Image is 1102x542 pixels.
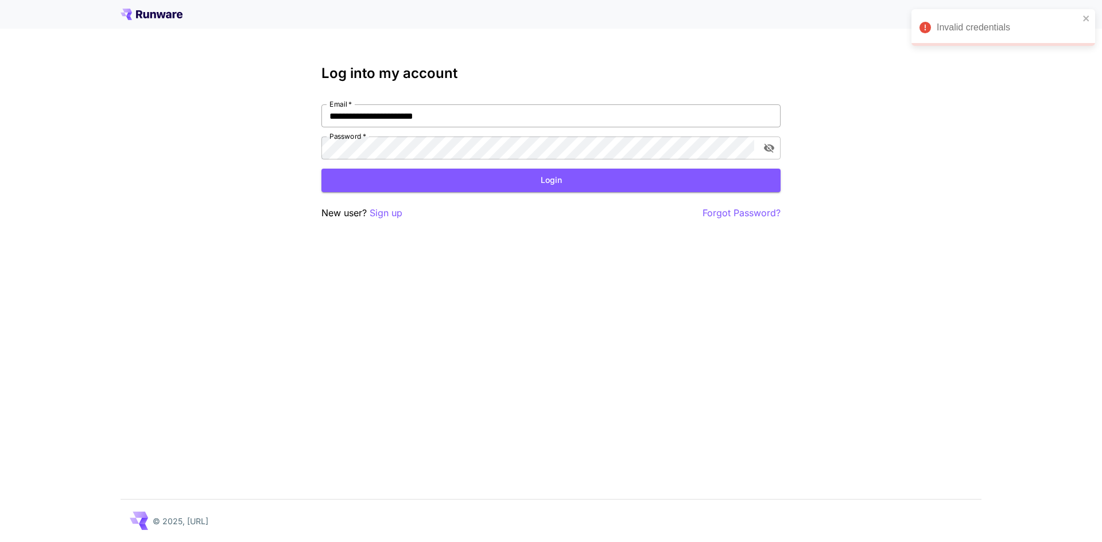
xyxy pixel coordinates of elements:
[759,138,779,158] button: toggle password visibility
[703,206,781,220] button: Forgot Password?
[329,131,366,141] label: Password
[321,169,781,192] button: Login
[321,206,402,220] p: New user?
[937,21,1079,34] div: Invalid credentials
[1082,14,1091,23] button: close
[153,515,208,527] p: © 2025, [URL]
[321,65,781,81] h3: Log into my account
[329,99,352,109] label: Email
[370,206,402,220] button: Sign up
